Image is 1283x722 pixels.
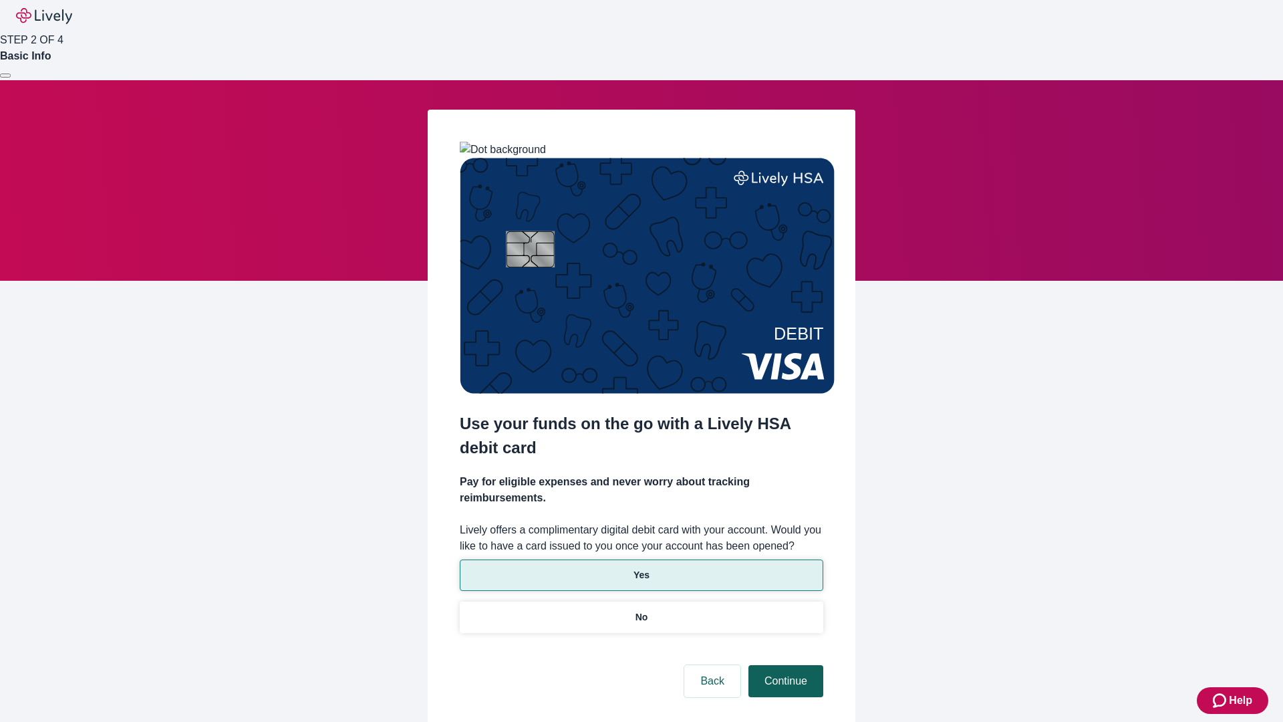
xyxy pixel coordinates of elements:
[460,412,823,460] h2: Use your funds on the go with a Lively HSA debit card
[16,8,72,24] img: Lively
[1213,693,1229,709] svg: Zendesk support icon
[460,560,823,591] button: Yes
[460,602,823,633] button: No
[635,610,648,624] p: No
[633,568,650,582] p: Yes
[1229,693,1252,709] span: Help
[1197,687,1268,714] button: Zendesk support iconHelp
[684,665,740,697] button: Back
[460,158,835,394] img: Debit card
[460,522,823,554] label: Lively offers a complimentary digital debit card with your account. Would you like to have a card...
[460,142,546,158] img: Dot background
[460,474,823,506] h4: Pay for eligible expenses and never worry about tracking reimbursements.
[748,665,823,697] button: Continue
